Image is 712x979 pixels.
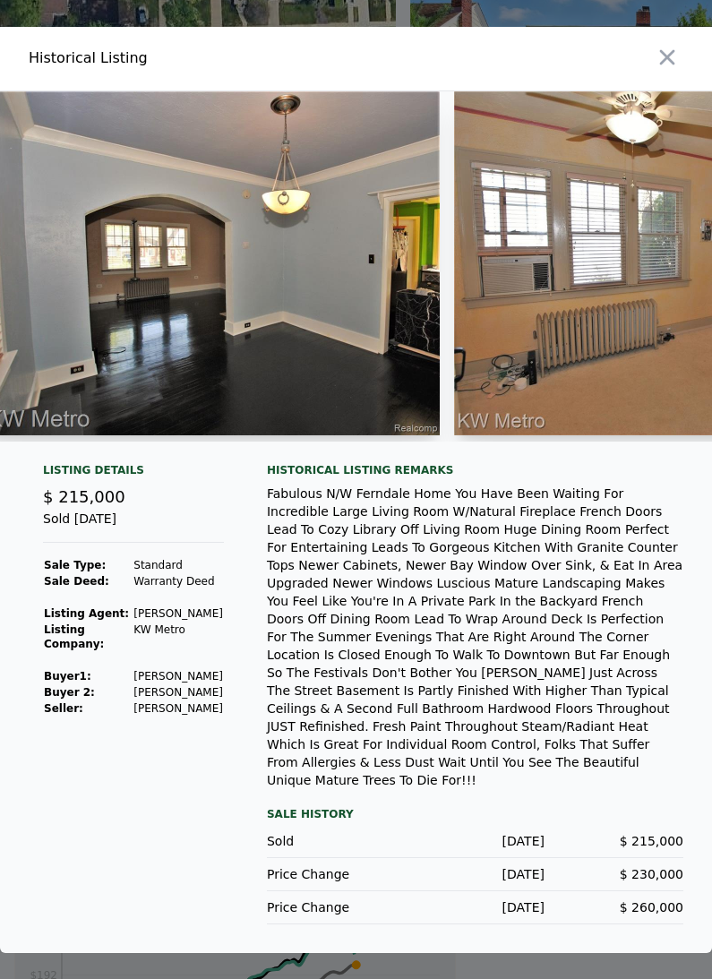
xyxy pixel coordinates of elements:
[43,510,224,543] div: Sold [DATE]
[133,668,224,684] td: [PERSON_NAME]
[43,463,224,485] div: Listing Details
[133,622,224,652] td: KW Metro
[267,865,406,883] div: Price Change
[267,803,683,825] div: Sale History
[44,575,109,588] strong: Sale Deed:
[44,702,83,715] strong: Seller :
[267,463,683,477] div: Historical Listing remarks
[44,686,95,699] strong: Buyer 2:
[133,605,224,622] td: [PERSON_NAME]
[406,898,545,916] div: [DATE]
[620,834,683,848] span: $ 215,000
[133,684,224,700] td: [PERSON_NAME]
[133,700,224,717] td: [PERSON_NAME]
[44,607,129,620] strong: Listing Agent:
[267,485,683,789] div: Fabulous N/W Ferndale Home You Have Been Waiting For Incredible Large Living Room W/Natural Firep...
[620,900,683,915] span: $ 260,000
[44,670,91,683] strong: Buyer 1 :
[620,867,683,881] span: $ 230,000
[44,623,104,650] strong: Listing Company:
[133,557,224,573] td: Standard
[267,832,406,850] div: Sold
[267,898,406,916] div: Price Change
[44,559,106,571] strong: Sale Type:
[43,487,125,506] span: $ 215,000
[29,47,349,69] div: Historical Listing
[133,573,224,589] td: Warranty Deed
[406,865,545,883] div: [DATE]
[406,832,545,850] div: [DATE]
